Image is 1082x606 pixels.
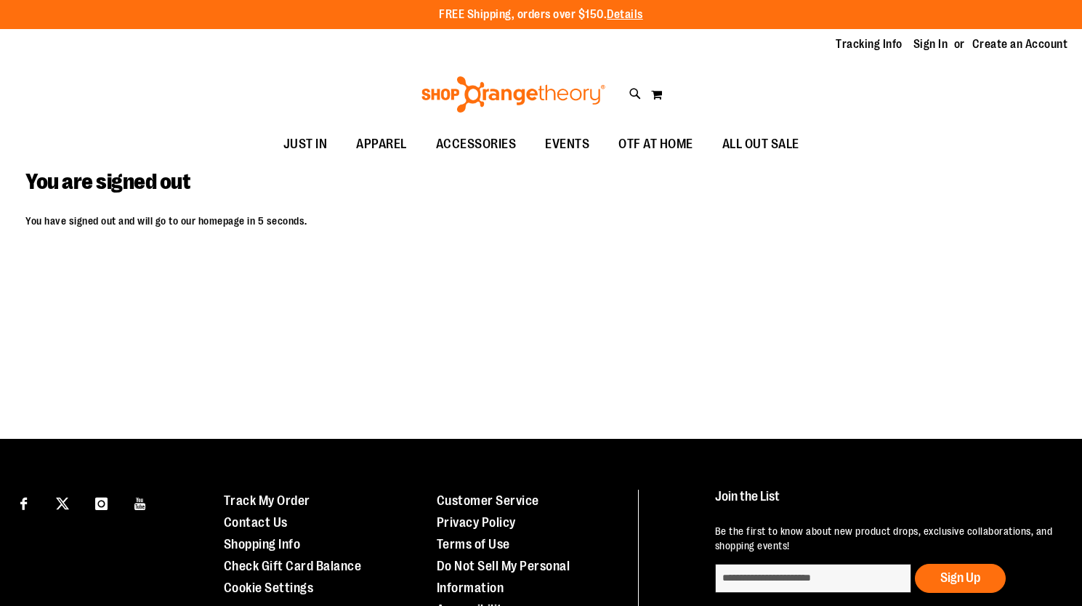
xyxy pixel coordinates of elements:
a: Visit our Youtube page [128,490,153,515]
button: Sign Up [915,564,1006,593]
span: APPAREL [356,128,407,161]
a: Cookie Settings [224,581,314,595]
a: Create an Account [972,36,1068,52]
a: Tracking Info [836,36,903,52]
a: Visit our Facebook page [11,490,36,515]
span: ALL OUT SALE [722,128,799,161]
img: Twitter [56,497,69,510]
p: FREE Shipping, orders over $150. [439,7,643,23]
a: Shopping Info [224,537,301,552]
a: Check Gift Card Balance [224,559,362,573]
span: JUST IN [283,128,328,161]
h4: Join the List [715,490,1054,517]
img: Shop Orangetheory [419,76,607,113]
span: Sign Up [940,570,980,585]
p: Be the first to know about new product drops, exclusive collaborations, and shopping events! [715,524,1054,553]
span: EVENTS [545,128,589,161]
span: You are signed out [25,169,190,194]
input: enter email [715,564,911,593]
span: OTF AT HOME [618,128,693,161]
a: Sign In [913,36,948,52]
a: Customer Service [437,493,539,508]
span: ACCESSORIES [436,128,517,161]
a: Privacy Policy [437,515,516,530]
a: Track My Order [224,493,310,508]
p: You have signed out and will go to our homepage in 5 seconds. [25,214,1057,228]
a: Visit our X page [50,490,76,515]
a: Details [607,8,643,21]
a: Visit our Instagram page [89,490,114,515]
a: Do Not Sell My Personal Information [437,559,570,595]
a: Terms of Use [437,537,510,552]
a: Contact Us [224,515,288,530]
